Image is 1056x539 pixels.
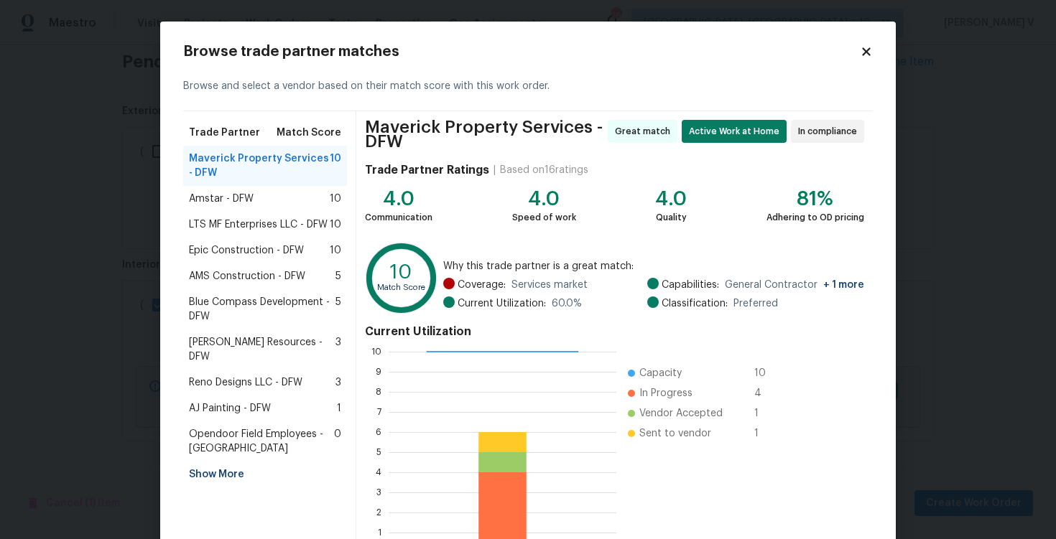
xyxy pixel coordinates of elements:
[615,124,676,139] span: Great match
[335,295,341,324] span: 5
[766,192,864,206] div: 81%
[377,408,381,416] text: 7
[335,335,341,364] span: 3
[365,120,603,149] span: Maverick Property Services - DFW
[689,124,785,139] span: Active Work at Home
[754,366,777,380] span: 10
[662,278,719,292] span: Capabilities:
[390,262,412,282] text: 10
[277,126,341,140] span: Match Score
[189,427,334,456] span: Opendoor Field Employees - [GEOGRAPHIC_DATA]
[189,192,254,206] span: Amstar - DFW
[189,401,271,416] span: AJ Painting - DFW
[754,386,777,400] span: 4
[376,448,381,456] text: 5
[754,426,777,441] span: 1
[189,269,305,283] span: AMS Construction - DFW
[458,278,506,292] span: Coverage:
[376,367,381,376] text: 9
[511,278,588,292] span: Services market
[378,528,381,537] text: 1
[725,278,864,292] span: General Contractor
[376,488,381,497] text: 3
[183,44,860,59] h2: Browse trade partner matches
[183,461,347,487] div: Show More
[330,151,341,180] span: 10
[512,192,576,206] div: 4.0
[337,401,341,416] span: 1
[639,426,711,441] span: Sent to vendor
[189,151,330,180] span: Maverick Property Services - DFW
[330,243,341,258] span: 10
[183,62,873,111] div: Browse and select a vendor based on their match score with this work order.
[823,280,864,290] span: + 1 more
[330,192,341,206] span: 10
[639,386,693,400] span: In Progress
[512,210,576,225] div: Speed of work
[639,366,682,380] span: Capacity
[655,192,687,206] div: 4.0
[458,296,546,311] span: Current Utilization:
[365,324,864,339] h4: Current Utilization
[376,428,381,436] text: 6
[334,427,341,456] span: 0
[189,375,302,390] span: Reno Designs LLC - DFW
[754,406,777,421] span: 1
[733,296,778,311] span: Preferred
[376,468,381,477] text: 4
[376,388,381,396] text: 8
[189,295,335,324] span: Blue Compass Development - DFW
[377,283,425,291] text: Match Score
[365,192,432,206] div: 4.0
[371,347,381,356] text: 10
[798,124,863,139] span: In compliance
[489,163,500,177] div: |
[662,296,728,311] span: Classification:
[552,296,582,311] span: 60.0 %
[189,335,335,364] span: [PERSON_NAME] Resources - DFW
[766,210,864,225] div: Adhering to OD pricing
[189,126,260,140] span: Trade Partner
[655,210,687,225] div: Quality
[365,210,432,225] div: Communication
[365,163,489,177] h4: Trade Partner Ratings
[443,259,864,273] span: Why this trade partner is a great match:
[500,163,588,177] div: Based on 16 ratings
[189,217,328,232] span: LTS MF Enterprises LLC - DFW
[189,243,304,258] span: Epic Construction - DFW
[376,508,381,517] text: 2
[639,406,723,421] span: Vendor Accepted
[335,375,341,390] span: 3
[335,269,341,283] span: 5
[330,217,341,232] span: 10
